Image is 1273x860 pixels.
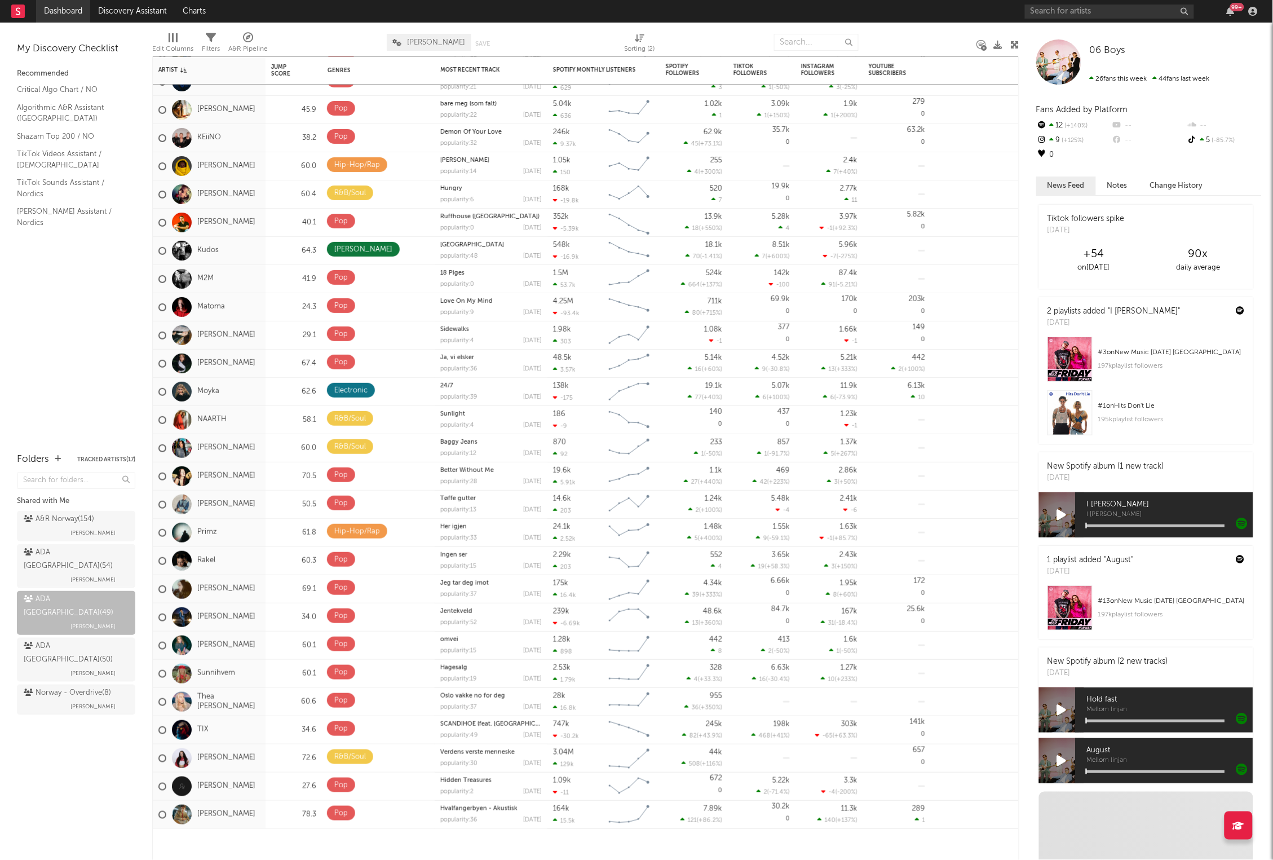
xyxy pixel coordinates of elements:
button: Notes [1096,177,1139,195]
div: My Discovery Checklist [17,42,135,56]
a: Verdens verste menneske [440,749,515,756]
div: ( ) [686,253,722,260]
span: -275 % [838,254,856,260]
a: Sunlight [440,411,465,417]
a: [PERSON_NAME] [197,753,255,763]
span: 7 [834,169,837,175]
div: [DATE] [1047,225,1125,236]
span: 3 [837,85,840,91]
div: 197k playlist followers [1098,608,1245,621]
div: ( ) [826,168,857,175]
div: Recommended [17,67,135,81]
div: Sidewalks [440,327,542,333]
div: popularity: 48 [440,253,478,259]
div: 520 [710,185,722,192]
span: +200 % [836,113,856,119]
button: Save [475,41,490,47]
div: 0 [733,321,790,349]
a: Oslo vakke no for deg [440,693,505,699]
a: Hvalfangerbyen - Akustisk [440,806,518,812]
a: Rakel [197,556,215,566]
div: 41.9 [271,272,316,286]
a: Hungry [440,186,462,192]
div: ( ) [684,140,722,147]
span: [PERSON_NAME] [70,700,116,713]
div: 142k [774,270,790,277]
div: Filters [202,28,220,61]
div: 4.25M [553,298,573,305]
div: 35.7k [772,126,790,134]
div: 38.2 [271,131,316,145]
a: #13onNew Music [DATE] [GEOGRAPHIC_DATA]197kplaylist followers [1039,585,1253,639]
span: +125 % [1060,138,1084,144]
a: Tøffe gutter [440,496,476,502]
div: 629 [553,84,572,91]
div: 246k [553,129,570,136]
span: +137 % [702,282,721,288]
div: 2.77k [840,185,857,192]
input: Search... [774,34,859,51]
div: Hip-Hop/Rap [334,158,380,172]
a: [PERSON_NAME] [197,443,255,453]
div: Norway - Overdrive ( 8 ) [24,686,111,700]
a: 18 Piges [440,270,465,276]
div: popularity: 9 [440,310,474,316]
div: Demon Of Your Love [440,129,542,135]
button: Tracked Artists(17) [77,457,135,462]
span: [PERSON_NAME] [70,620,116,633]
div: 40.1 [271,216,316,230]
div: ( ) [687,168,722,175]
a: [PERSON_NAME] [197,359,255,368]
a: #1onHits Don't Lie195kplaylist followers [1039,390,1253,444]
a: TIX [197,725,209,735]
a: [PERSON_NAME] [197,161,255,171]
div: Spotify Monthly Listeners [553,67,638,73]
a: SCANDIHOE (feat. [GEOGRAPHIC_DATA]) [440,721,559,727]
div: +54 [1042,248,1146,261]
a: "I [PERSON_NAME]" [1108,307,1181,315]
span: -25 % [842,85,856,91]
div: [DATE] [523,225,542,231]
div: 5.96k [839,241,857,249]
div: 195k playlist followers [1098,413,1245,426]
div: ( ) [757,112,790,119]
div: ( ) [685,309,722,316]
span: 91 [829,282,836,288]
a: Matoma [197,302,225,312]
div: ( ) [685,224,722,232]
div: Instagram Followers [801,63,841,77]
div: popularity: 6 [440,197,474,203]
div: [DATE] [523,281,542,288]
button: 99+ [1227,7,1235,16]
a: Love On My Mind [440,298,493,305]
div: Pop [334,328,348,341]
a: [PERSON_NAME] [440,157,489,164]
div: [DATE] [523,140,542,147]
div: [PERSON_NAME] [334,243,392,257]
div: ( ) [829,83,857,91]
div: -- [1111,118,1186,133]
span: +150 % [769,113,788,119]
div: 0 [869,321,925,349]
a: [PERSON_NAME] [197,189,255,199]
div: # 13 on New Music [DATE] [GEOGRAPHIC_DATA] [1098,594,1245,608]
div: Pop [334,215,348,228]
input: Search for artists [1025,5,1194,19]
a: Her igjen [440,524,467,530]
span: [PERSON_NAME] [70,573,116,586]
span: 7 [762,254,766,260]
svg: Chart title [604,265,655,293]
span: 80 [692,310,700,316]
div: -5.39k [553,225,579,232]
div: 197k playlist followers [1098,359,1245,373]
div: 711k [708,298,722,305]
span: 70 [693,254,700,260]
div: 548k [553,241,570,249]
div: Most Recent Track [440,67,525,73]
div: 18 Piges [440,270,542,276]
span: [PERSON_NAME] [70,667,116,680]
span: -100 [776,282,790,288]
div: [DATE] [523,169,542,175]
div: 53.7k [553,281,576,289]
a: 24/7 [440,383,453,389]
